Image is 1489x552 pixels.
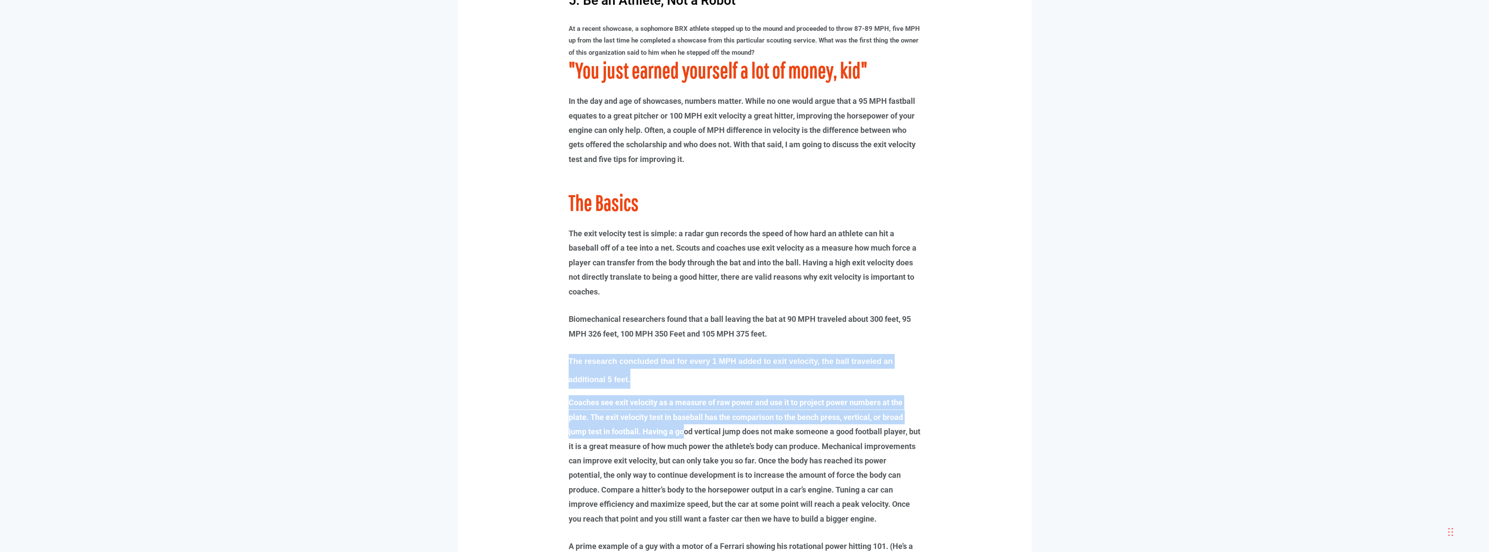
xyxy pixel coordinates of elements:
span: The research concluded that for every 1 MPH added to exit velocity, the ball traveled an addition... [569,357,893,384]
p: The exit velocity test is simple: a radar gun records the speed of how hard an athlete can hit a ... [569,226,921,299]
h2: The Basics [569,192,921,213]
h2: "You just earned yourself a lot of money, kid" [569,59,921,81]
div: Drag [1448,519,1453,545]
p: In the day and age of showcases, numbers matter. While no one would argue that a 95 MPH fastball ... [569,94,921,166]
div: At a recent showcase, a sophomore BRX athlete stepped up to the mound and proceeded to throw 87-8... [569,23,921,59]
p: Coaches see exit velocity as a measure of raw power and use it to project power numbers at the pl... [569,395,921,526]
iframe: Chat Widget [1366,458,1489,552]
p: Biomechanical researchers found that a ball leaving the bat at 90 MPH traveled about 300 feet, 95... [569,312,921,341]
